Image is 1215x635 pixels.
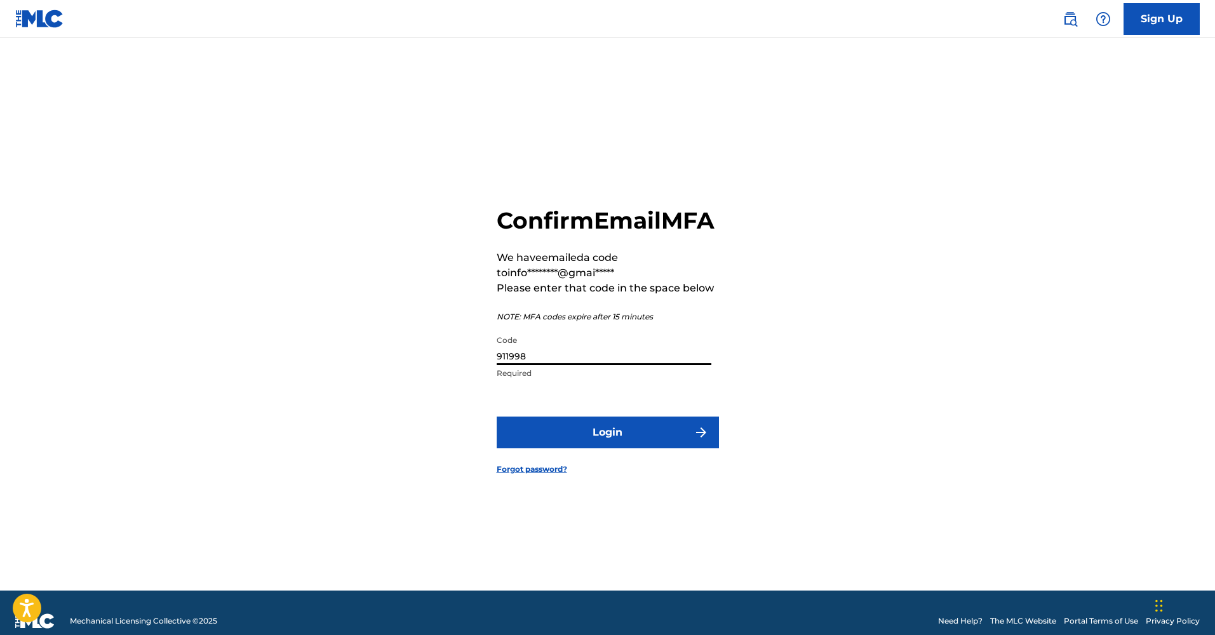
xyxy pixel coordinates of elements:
[1063,11,1078,27] img: search
[497,311,719,323] p: NOTE: MFA codes expire after 15 minutes
[1151,574,1215,635] iframe: Chat Widget
[1057,6,1083,32] a: Public Search
[15,10,64,28] img: MLC Logo
[497,206,719,235] h2: Confirm Email MFA
[497,368,711,379] p: Required
[1091,6,1116,32] div: Help
[1151,574,1215,635] div: Widget de chat
[497,281,719,296] p: Please enter that code in the space below
[1124,3,1200,35] a: Sign Up
[1064,615,1138,627] a: Portal Terms of Use
[694,425,709,440] img: f7272a7cc735f4ea7f67.svg
[15,613,55,629] img: logo
[1146,615,1200,627] a: Privacy Policy
[1096,11,1111,27] img: help
[938,615,983,627] a: Need Help?
[497,417,719,448] button: Login
[990,615,1056,627] a: The MLC Website
[70,615,217,627] span: Mechanical Licensing Collective © 2025
[1155,587,1163,625] div: Arrastrar
[497,464,567,475] a: Forgot password?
